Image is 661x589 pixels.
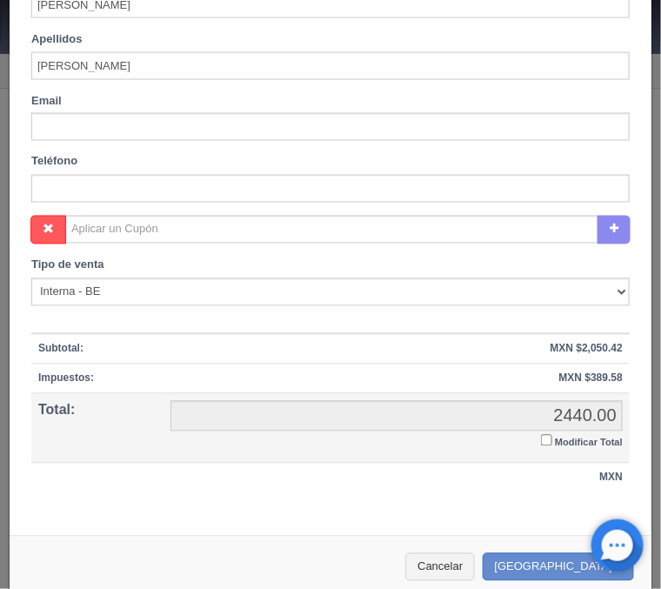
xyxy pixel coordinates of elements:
strong: MXN $2,050.42 [551,343,623,355]
label: Tipo de venta [31,258,104,274]
small: Modificar Total [555,438,623,448]
input: Modificar Total [541,435,552,446]
label: Email [31,93,62,110]
label: Teléfono [31,154,77,171]
input: Aplicar un Cupón [65,216,598,244]
button: [GEOGRAPHIC_DATA] [483,553,634,582]
th: Total: [31,394,164,464]
button: Cancelar [405,553,475,582]
strong: MXN [599,472,623,484]
th: Subtotal: [31,334,164,365]
th: Impuestos: [31,365,164,394]
strong: MXN $389.58 [559,372,623,385]
label: Apellidos [31,31,83,48]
